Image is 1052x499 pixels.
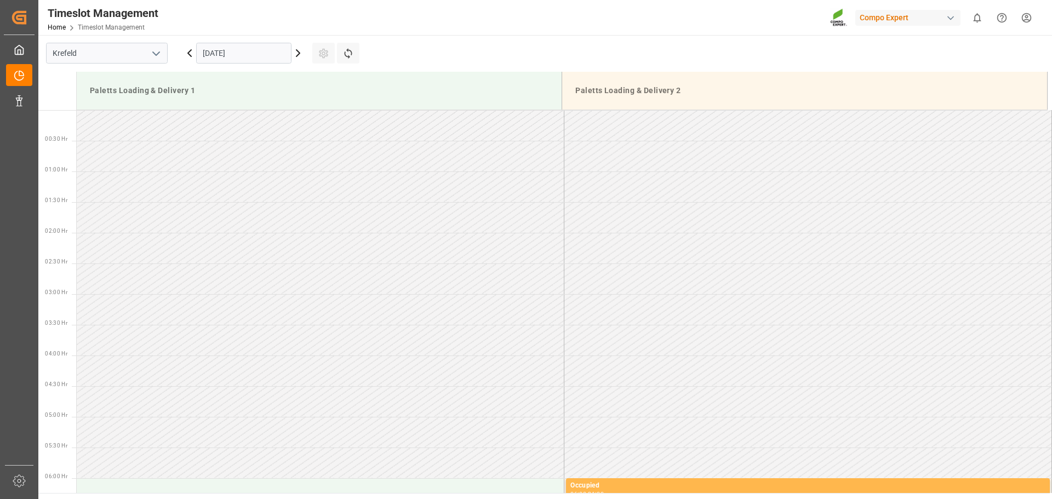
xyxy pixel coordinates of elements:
[48,24,66,31] a: Home
[855,10,960,26] div: Compo Expert
[45,473,67,479] span: 06:00 Hr
[45,412,67,418] span: 05:00 Hr
[45,443,67,449] span: 05:30 Hr
[571,81,1038,101] div: Paletts Loading & Delivery 2
[45,289,67,295] span: 03:00 Hr
[45,167,67,173] span: 01:00 Hr
[570,480,1045,491] div: Occupied
[586,491,588,496] div: -
[570,491,586,496] div: 06:00
[855,7,965,28] button: Compo Expert
[990,5,1014,30] button: Help Center
[45,259,67,265] span: 02:30 Hr
[588,491,604,496] div: 21:00
[45,381,67,387] span: 04:30 Hr
[45,320,67,326] span: 03:30 Hr
[45,228,67,234] span: 02:00 Hr
[45,197,67,203] span: 01:30 Hr
[46,43,168,64] input: Type to search/select
[48,5,158,21] div: Timeslot Management
[830,8,848,27] img: Screenshot%202023-09-29%20at%2010.02.21.png_1712312052.png
[45,136,67,142] span: 00:30 Hr
[196,43,291,64] input: DD.MM.YYYY
[85,81,553,101] div: Paletts Loading & Delivery 1
[147,45,164,62] button: open menu
[965,5,990,30] button: show 0 new notifications
[45,351,67,357] span: 04:00 Hr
